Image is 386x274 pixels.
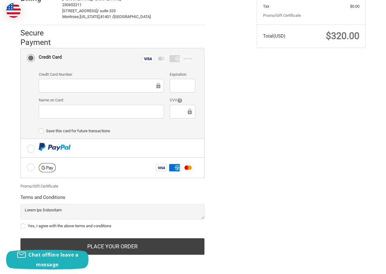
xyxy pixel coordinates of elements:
div: Credit Card [39,52,62,62]
h2: Secure Payment [20,28,62,47]
label: Save this card for future transactions [39,129,195,133]
img: Google Pay icon [39,163,56,172]
span: [GEOGRAPHIC_DATA] [114,14,151,19]
label: Name on Card [39,97,164,103]
span: Chat offline leave a message [28,251,78,268]
a: Promo/Gift Certificate [263,13,301,18]
span: / suite 323 [97,9,116,13]
span: [US_STATE], [80,14,100,19]
label: Credit Card Number [39,71,164,78]
textarea: Lorem ips Dolorsitam Consectet adipisc Elit sed doei://tem.97i22.utl Etdolor ma aliq://eni.61a19.... [20,204,204,219]
iframe: Secure Credit Card Frame - Cardholder Name [43,108,160,115]
iframe: Secure Credit Card Frame - Expiration Date [174,82,191,89]
span: Total (USD) [263,33,285,39]
span: $0.00 [350,4,359,9]
iframe: Secure Credit Card Frame - CVV [174,108,186,115]
label: CVV [170,97,195,103]
span: $320.00 [326,31,359,41]
label: Expiration [170,71,195,78]
legend: Terms and Conditions [20,194,65,204]
span: Tax [263,4,269,9]
a: Promo/Gift Certificate [20,184,58,188]
span: 230652211 [62,2,81,7]
label: Yes, I agree with the above terms and conditions [20,224,204,228]
span: Montrose, [62,14,80,19]
img: duty and tax information for United States [6,3,21,18]
span: [STREET_ADDRESS] [62,9,97,13]
span: 81401 / [100,14,114,19]
iframe: Secure Credit Card Frame - Credit Card Number [43,82,155,89]
button: Place Your Order [20,238,204,255]
button: Chat offline leave a message [6,250,88,269]
img: PayPal icon [39,143,71,151]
